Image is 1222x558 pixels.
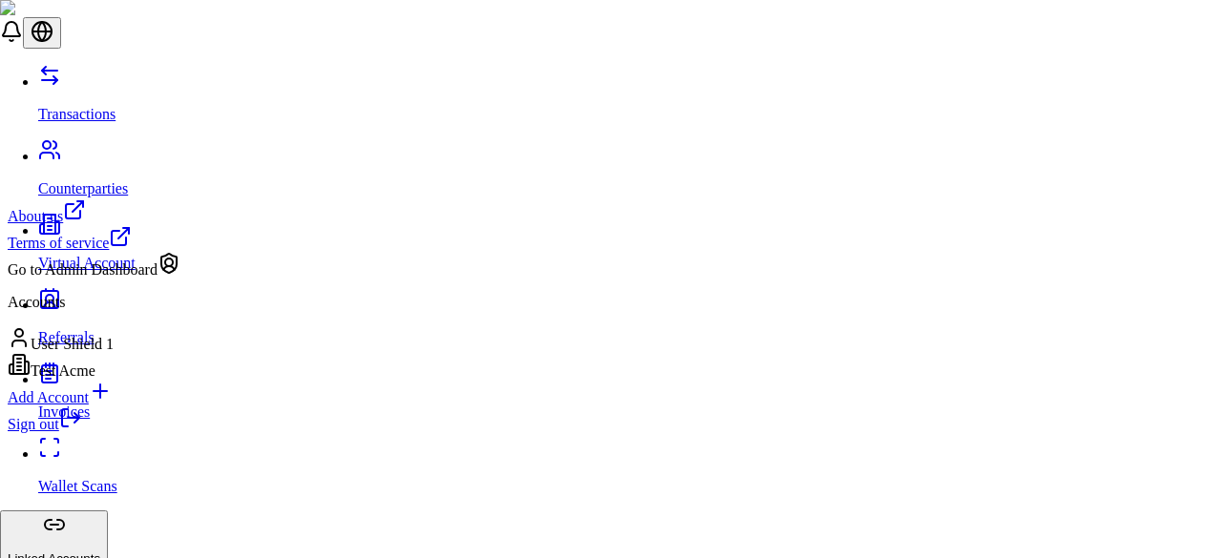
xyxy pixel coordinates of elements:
a: Add Account [8,380,180,406]
p: Accounts [8,294,180,311]
a: Terms of service [8,225,180,252]
a: About us [8,198,180,225]
div: Test Acme [8,353,180,380]
a: Sign out [8,416,82,432]
div: Go to Admin Dashboard [8,252,180,279]
div: User Shield 1 [8,326,180,353]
